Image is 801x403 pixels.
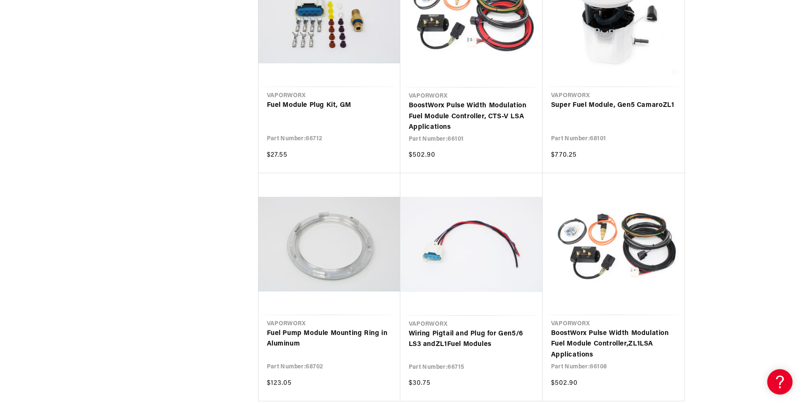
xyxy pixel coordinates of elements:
[551,100,676,111] a: Super Fuel Module, Gen5 CamaroZL1
[267,328,392,350] a: Fuel Pump Module Mounting Ring in Aluminum
[551,328,676,361] a: BoostWorx Pulse Width Modulation Fuel Module Controller,ZL1LSA Applications
[409,329,534,350] a: Wiring Pigtail and Plug for Gen5/6 LS3 andZL1Fuel Modules
[267,100,392,111] a: Fuel Module Plug Kit, GM
[409,101,534,133] a: BoostWorx Pulse Width Modulation Fuel Module Controller, CTS-V LSA Applications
